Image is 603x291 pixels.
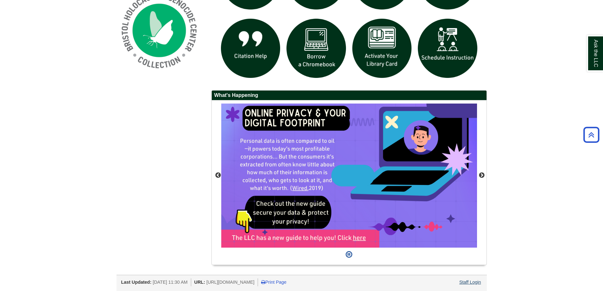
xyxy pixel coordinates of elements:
[459,280,481,285] a: Staff Login
[283,16,349,81] img: Borrow a chromebook icon links to the borrow a chromebook web page
[261,280,286,285] a: Print Page
[212,91,487,100] h2: What's Happening
[479,172,485,179] button: Next
[349,16,415,81] img: activate Library Card icon links to form to activate student ID into library card
[221,104,477,248] div: This box contains rotating images
[218,16,284,81] img: citation help icon links to citation help guide page
[121,280,152,285] span: Last Updated:
[215,172,221,179] button: Previous
[194,280,205,285] span: URL:
[344,248,354,262] button: Pause
[206,280,254,285] span: [URL][DOMAIN_NAME]
[261,280,265,284] i: Print Page
[581,130,601,139] a: Back to Top
[153,280,187,285] span: [DATE] 11:30 AM
[415,16,481,81] img: For faculty. Schedule Library Instruction icon links to form.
